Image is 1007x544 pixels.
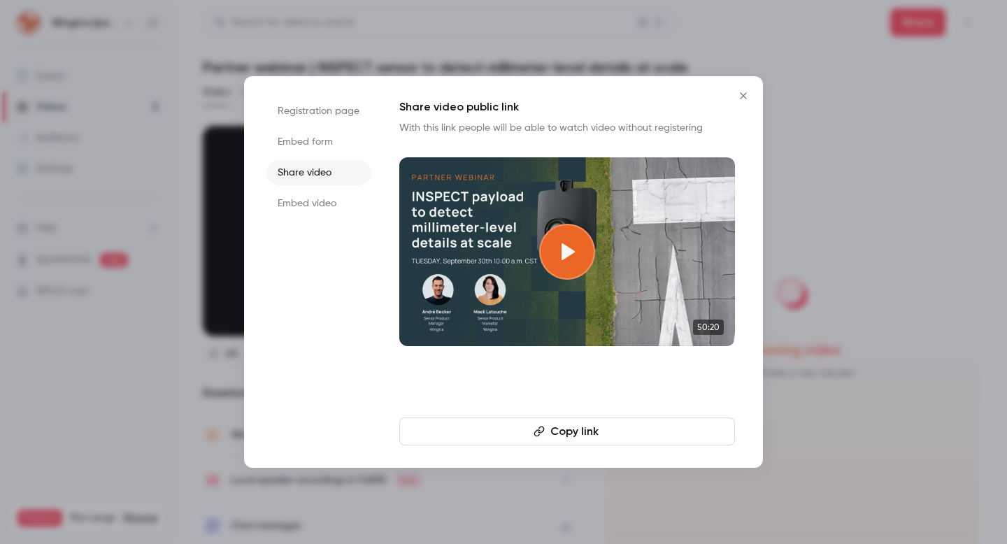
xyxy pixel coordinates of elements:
li: Registration page [266,99,371,124]
span: 50:20 [693,320,724,335]
h1: Share video public link [399,99,735,115]
button: Close [729,82,757,110]
li: Embed video [266,191,371,216]
li: Share video [266,160,371,185]
button: Copy link [399,417,735,445]
li: Embed form [266,129,371,155]
a: 50:20 [399,157,735,346]
p: With this link people will be able to watch video without registering [399,121,735,135]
